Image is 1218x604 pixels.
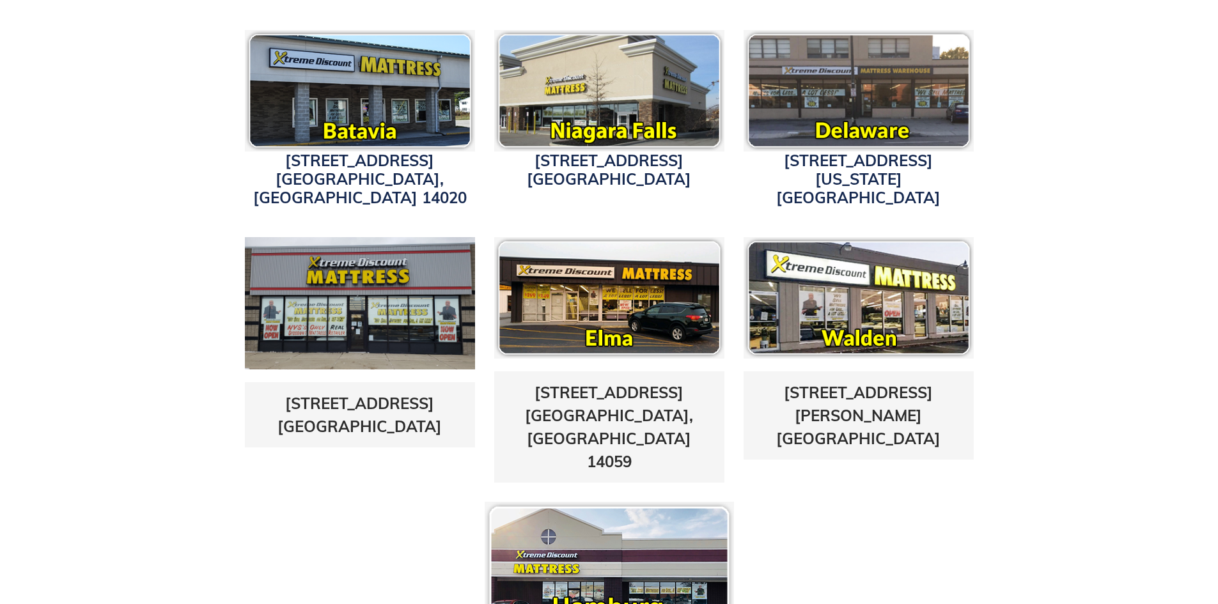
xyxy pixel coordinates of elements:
a: [STREET_ADDRESS][GEOGRAPHIC_DATA], [GEOGRAPHIC_DATA] 14020 [253,151,467,207]
a: [STREET_ADDRESS][US_STATE][GEOGRAPHIC_DATA] [776,151,941,207]
img: pf-c8c7db02--bataviaicon.png [245,30,475,151]
img: pf-8166afa1--elmaicon.png [494,237,724,359]
img: Xtreme Discount Mattress Niagara Falls [494,30,724,151]
img: transit-store-photo2-1642015179745.jpg [245,237,475,369]
img: pf-16118c81--waldenicon.png [744,237,974,359]
a: [STREET_ADDRESS][GEOGRAPHIC_DATA], [GEOGRAPHIC_DATA] 14059 [525,383,693,471]
img: pf-118c8166--delawareicon.png [744,30,974,151]
a: [STREET_ADDRESS][GEOGRAPHIC_DATA] [527,151,691,189]
a: [STREET_ADDRESS][GEOGRAPHIC_DATA] [277,394,442,436]
a: [STREET_ADDRESS][PERSON_NAME][GEOGRAPHIC_DATA] [776,383,941,448]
